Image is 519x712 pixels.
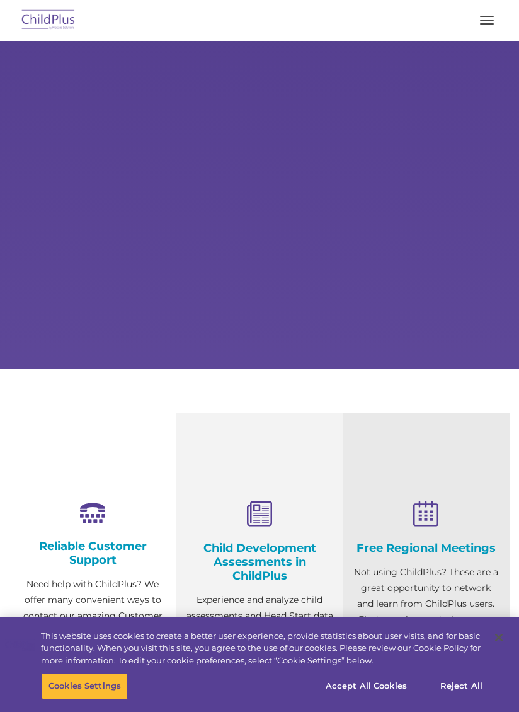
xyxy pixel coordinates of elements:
h4: Child Development Assessments in ChildPlus [186,541,334,583]
h4: Reliable Customer Support [19,539,167,567]
h4: Free Regional Meetings [352,541,500,555]
div: This website uses cookies to create a better user experience, provide statistics about user visit... [41,630,483,667]
button: Close [485,624,513,651]
button: Accept All Cookies [319,673,414,699]
p: Experience and analyze child assessments and Head Start data management in one system with zero c... [186,592,334,687]
button: Reject All [422,673,501,699]
p: Not using ChildPlus? These are a great opportunity to network and learn from ChildPlus users. Fin... [352,564,500,643]
button: Cookies Settings [42,673,128,699]
img: ChildPlus by Procare Solutions [19,6,78,35]
p: Need help with ChildPlus? We offer many convenient ways to contact our amazing Customer Support r... [19,576,167,687]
